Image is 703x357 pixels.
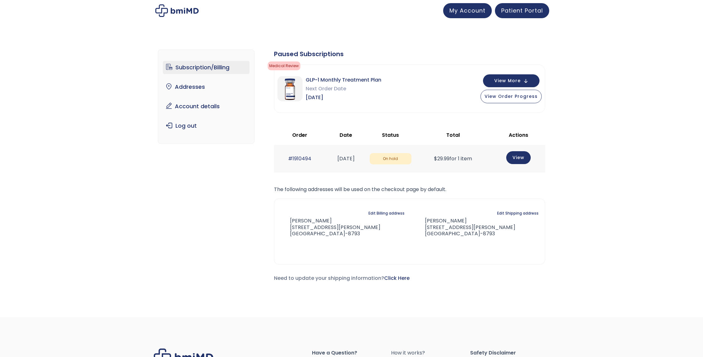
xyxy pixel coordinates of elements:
span: Status [382,131,399,139]
div: Paused Subscriptions [274,50,545,58]
a: Patient Portal [495,3,549,18]
a: Subscription/Billing [163,61,250,74]
a: Edit Shipping address [497,209,539,218]
address: [PERSON_NAME] [STREET_ADDRESS][PERSON_NAME] [GEOGRAPHIC_DATA]-8793 [415,218,515,237]
span: Next Order Date [306,84,381,93]
span: View More [494,79,521,83]
span: Date [340,131,352,139]
a: Click Here [384,274,410,282]
a: My Account [443,3,492,18]
span: Medical Review [268,61,300,70]
span: Total [446,131,460,139]
span: Need to update your shipping information? [274,274,410,282]
img: My account [155,4,199,17]
a: View [506,151,531,164]
a: #1910494 [288,155,311,162]
td: for 1 item [415,145,492,172]
time: [DATE] [337,155,355,162]
span: Order [292,131,307,139]
span: $ [434,155,437,162]
span: My Account [449,7,486,14]
button: View Order Progress [480,90,542,103]
nav: Account pages [158,50,255,144]
span: View Order Progress [485,93,538,99]
a: Account details [163,100,250,113]
img: GLP-1 Monthly Treatment Plan [277,76,303,101]
span: Patient Portal [501,7,543,14]
a: Edit Billing address [368,209,405,218]
p: The following addresses will be used on the checkout page by default. [274,185,545,194]
button: View More [483,74,539,87]
a: Log out [163,119,250,132]
span: [DATE] [306,93,381,102]
span: 29.99 [434,155,449,162]
span: Actions [509,131,528,139]
a: Addresses [163,80,250,93]
address: [PERSON_NAME] [STREET_ADDRESS][PERSON_NAME] [GEOGRAPHIC_DATA]-8793 [281,218,380,237]
span: On hold [370,153,411,165]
